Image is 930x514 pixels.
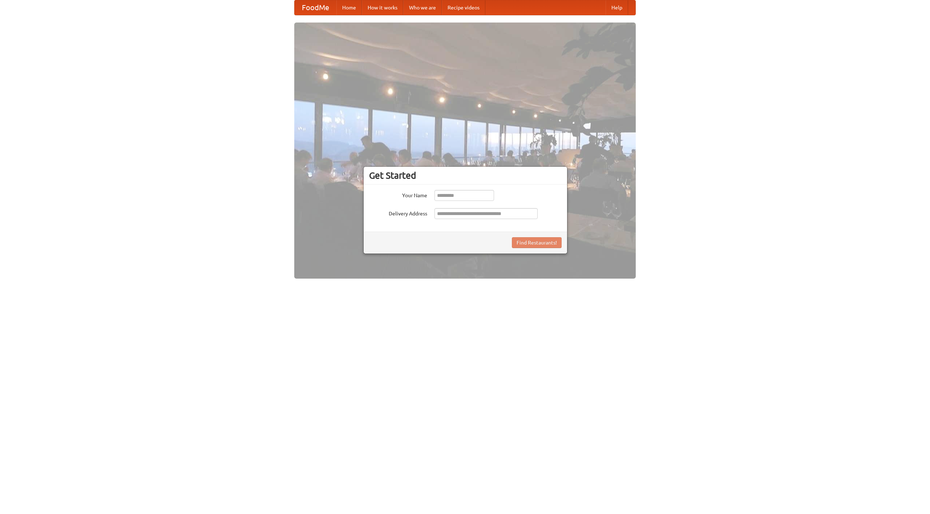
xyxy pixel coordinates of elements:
label: Delivery Address [369,208,427,217]
a: Home [336,0,362,15]
h3: Get Started [369,170,562,181]
label: Your Name [369,190,427,199]
a: Recipe videos [442,0,485,15]
button: Find Restaurants! [512,237,562,248]
a: FoodMe [295,0,336,15]
a: Help [606,0,628,15]
a: How it works [362,0,403,15]
a: Who we are [403,0,442,15]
